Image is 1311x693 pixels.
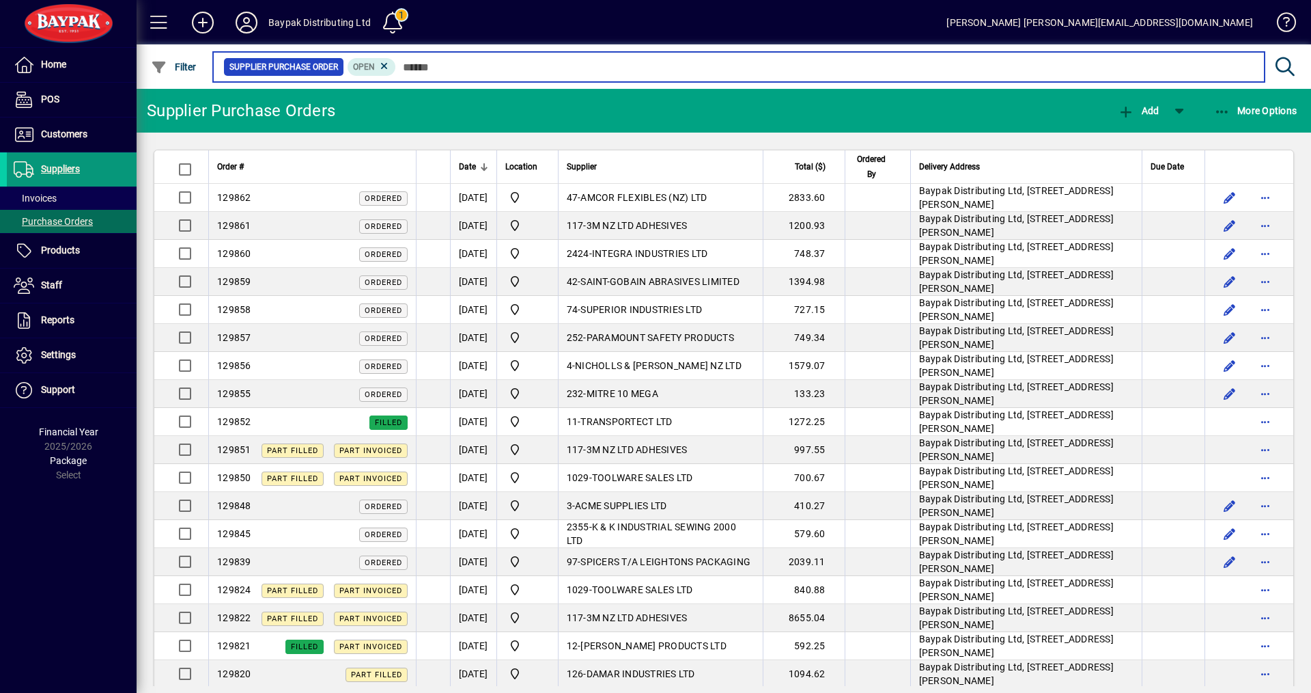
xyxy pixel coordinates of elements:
[1254,579,1276,601] button: More options
[505,273,550,290] span: Baypak - Onekawa
[567,521,589,532] span: 2355
[558,548,763,576] td: -
[505,413,550,430] span: Baypak - Onekawa
[919,159,980,174] span: Delivery Address
[580,640,727,651] span: [PERSON_NAME] PRODUCTS LTD
[505,498,550,514] span: Baypak - Onekawa
[365,390,402,399] span: Ordered
[217,500,251,511] span: 129848
[450,660,496,688] td: [DATE]
[217,556,251,567] span: 129839
[450,296,496,324] td: [DATE]
[567,521,736,546] span: K & K INDUSTRIAL SEWING 2000 LTD
[763,268,845,296] td: 1394.98
[39,426,98,437] span: Financial Year
[567,472,589,483] span: 1029
[763,296,845,324] td: 727.15
[763,548,845,576] td: 2039.11
[558,184,763,212] td: -
[763,576,845,604] td: 840.88
[41,59,66,70] span: Home
[575,500,666,511] span: ACME SUPPLIES LTD
[217,416,251,427] span: 129852
[450,212,496,240] td: [DATE]
[763,464,845,492] td: 700.67
[1211,98,1301,123] button: More Options
[450,576,496,604] td: [DATE]
[365,334,402,343] span: Ordered
[217,220,251,231] span: 129861
[225,10,268,35] button: Profile
[854,152,890,182] span: Ordered By
[450,464,496,492] td: [DATE]
[763,660,845,688] td: 1094.62
[217,528,251,539] span: 129845
[1254,495,1276,517] button: More options
[910,436,1142,464] td: Baypak Distributing Ltd, [STREET_ADDRESS][PERSON_NAME]
[587,220,688,231] span: 3M NZ LTD ADHESIVES
[151,62,197,72] span: Filter
[567,584,589,595] span: 1029
[505,666,550,682] span: Baypak - Onekawa
[505,638,550,654] span: Baypak - Onekawa
[267,586,318,595] span: Part Filled
[7,234,137,268] a: Products
[7,269,137,303] a: Staff
[587,668,695,679] span: DAMAR INDUSTRIES LTD
[1214,105,1297,116] span: More Options
[147,100,335,122] div: Supplier Purchase Orders
[1254,327,1276,349] button: More options
[763,240,845,268] td: 748.37
[567,444,584,455] span: 117
[339,642,402,651] span: Part Invoiced
[505,554,550,570] span: Baypak - Onekawa
[558,380,763,408] td: -
[567,332,584,343] span: 252
[450,380,496,408] td: [DATE]
[450,352,496,380] td: [DATE]
[1254,243,1276,264] button: More options
[763,212,845,240] td: 1200.93
[1254,299,1276,321] button: More options
[558,352,763,380] td: -
[910,576,1142,604] td: Baypak Distributing Ltd, [STREET_ADDRESS][PERSON_NAME]
[365,502,402,511] span: Ordered
[910,660,1142,688] td: Baypak Distributing Ltd, [STREET_ADDRESS][PERSON_NAME]
[567,500,572,511] span: 3
[587,388,658,399] span: MITRE 10 MEGA
[7,48,137,82] a: Home
[1254,635,1276,657] button: More options
[1254,187,1276,208] button: More options
[7,83,137,117] a: POS
[41,245,80,256] span: Products
[7,303,137,338] a: Reports
[41,163,80,174] span: Suppliers
[910,240,1142,268] td: Baypak Distributing Ltd, [STREET_ADDRESS][PERSON_NAME]
[450,520,496,548] td: [DATE]
[946,12,1253,33] div: [PERSON_NAME] [PERSON_NAME][EMAIL_ADDRESS][DOMAIN_NAME]
[339,474,402,483] span: Part Invoiced
[763,492,845,520] td: 410.27
[351,670,402,679] span: Part Filled
[1219,523,1241,545] button: Edit
[763,324,845,352] td: 749.34
[1254,439,1276,461] button: More options
[217,388,251,399] span: 129855
[763,184,845,212] td: 2833.60
[268,12,371,33] div: Baypak Distributing Ltd
[763,604,845,632] td: 8655.04
[567,159,597,174] span: Supplier
[217,159,408,174] div: Order #
[1151,159,1184,174] span: Due Date
[1254,551,1276,573] button: More options
[505,357,550,374] span: Baypak - Onekawa
[217,332,251,343] span: 129857
[580,276,739,287] span: SAINT-GOBAIN ABRASIVES LIMITED
[7,338,137,372] a: Settings
[910,380,1142,408] td: Baypak Distributing Ltd, [STREET_ADDRESS][PERSON_NAME]
[567,360,572,371] span: 4
[339,614,402,623] span: Part Invoiced
[41,128,87,139] span: Customers
[291,642,318,651] span: Filled
[587,332,734,343] span: PARAMOUNT SAFETY PRODUCTS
